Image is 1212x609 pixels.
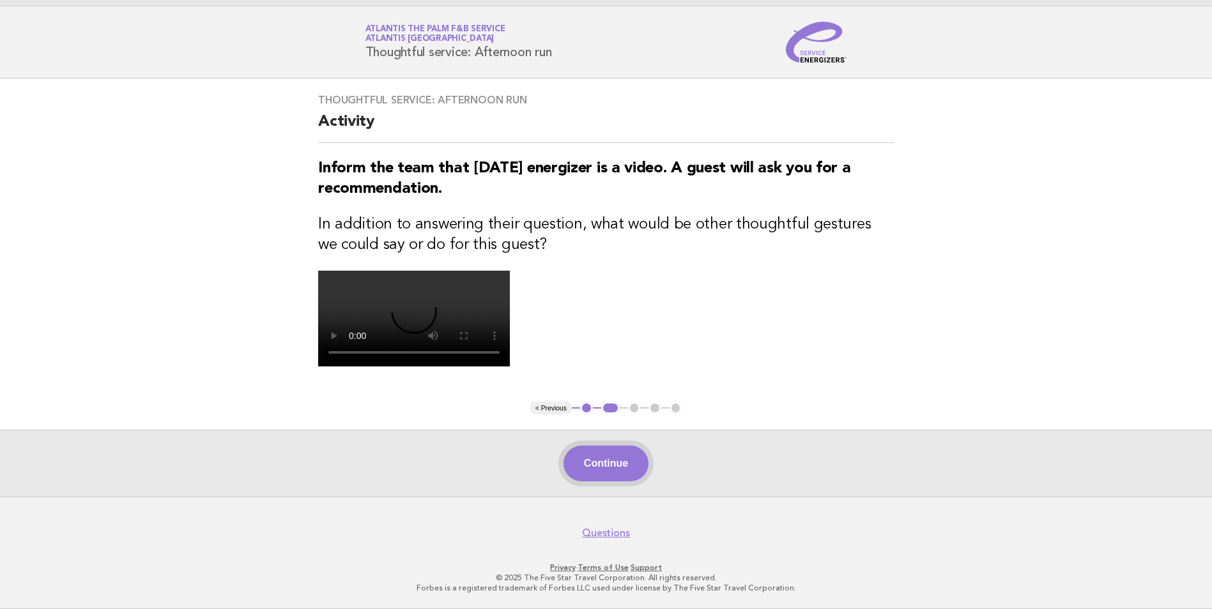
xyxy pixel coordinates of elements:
[564,446,648,481] button: Continue
[318,94,894,107] h3: Thoughtful service: Afternoon run
[365,25,505,43] a: Atlantis the Palm F&B ServiceAtlantis [GEOGRAPHIC_DATA]
[215,573,997,583] p: © 2025 The Five Star Travel Corporation. All rights reserved.
[365,35,495,43] span: Atlantis [GEOGRAPHIC_DATA]
[550,563,576,572] a: Privacy
[215,583,997,593] p: Forbes is a registered trademark of Forbes LLC used under license by The Five Star Travel Corpora...
[530,402,572,414] button: < Previous
[601,402,620,414] button: 2
[786,22,847,63] img: Service Energizers
[631,563,662,572] a: Support
[215,562,997,573] p: · ·
[578,563,629,572] a: Terms of Use
[318,214,894,255] h3: In addition to answering their question, what would be other thoughtful gestures we could say or ...
[318,161,850,197] strong: Inform the team that [DATE] energizer is a video. A guest will ask you for a recommendation.
[580,402,593,414] button: 1
[318,112,894,143] h2: Activity
[365,26,552,59] h1: Thoughtful service: Afternoon run
[582,527,630,539] a: Questions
